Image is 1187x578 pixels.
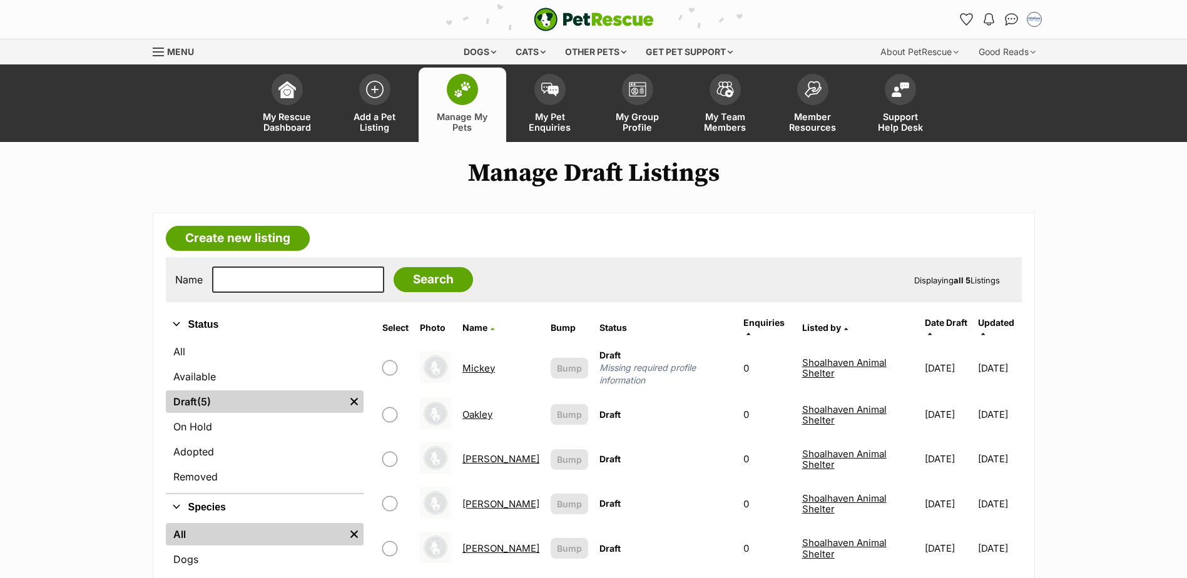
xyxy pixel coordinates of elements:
img: member-resources-icon-8e73f808a243e03378d46382f2149f9095a855e16c252ad45f914b54edf8863c.svg [804,81,822,98]
label: Name [175,274,203,285]
a: All [166,523,345,545]
div: Get pet support [637,39,741,64]
span: Support Help Desk [872,111,929,133]
input: Search [394,267,473,292]
td: 0 [738,527,796,570]
img: help-desk-icon-fdf02630f3aa405de69fd3d07c3f3aa587a6932b1a1747fa1d2bba05be0121f9.svg [892,82,909,97]
button: Bump [551,404,588,425]
a: Add a Pet Listing [331,68,419,142]
a: Menu [153,39,203,62]
a: Updated [978,317,1014,338]
div: Cats [507,39,554,64]
span: Missing required profile information [599,362,732,387]
a: My Group Profile [594,68,681,142]
strong: all 5 [954,275,970,285]
td: [DATE] [978,393,1021,436]
a: On Hold [166,415,364,438]
img: Owen [420,532,451,563]
button: Status [166,317,364,333]
span: Draft [599,409,621,420]
span: Bump [557,453,582,466]
a: Support Help Desk [857,68,944,142]
a: Remove filter [345,390,364,413]
span: Draft [599,543,621,554]
a: My Pet Enquiries [506,68,594,142]
a: [PERSON_NAME] [462,498,539,510]
span: translation missing: en.admin.listings.index.attributes.enquiries [743,317,785,328]
img: notifications-46538b983faf8c2785f20acdc204bb7945ddae34d4c08c2a6579f10ce5e182be.svg [984,13,994,26]
a: Create new listing [166,226,310,251]
button: Bump [551,538,588,559]
img: Oswald [420,487,451,519]
img: add-pet-listing-icon-0afa8454b4691262ce3f59096e99ab1cd57d4a30225e0717b998d2c9b9846f56.svg [366,81,384,98]
img: Oakley [420,398,451,429]
a: Shoalhaven Animal Shelter [802,403,887,426]
span: Bump [557,497,582,510]
span: Name [462,322,487,333]
a: Shoalhaven Animal Shelter [802,448,887,470]
img: team-members-icon-5396bd8760b3fe7c0b43da4ab00e1e3bb1a5d9ba89233759b79545d2d3fc5d0d.svg [716,81,734,98]
span: Draft [599,350,621,360]
a: Removed [166,465,364,488]
td: [DATE] [978,344,1021,392]
span: Displaying Listings [914,275,1000,285]
button: My account [1024,9,1044,29]
td: 0 [738,393,796,436]
span: Bump [557,408,582,421]
th: Photo [415,313,456,343]
span: Member Resources [785,111,841,133]
img: chat-41dd97257d64d25036548639549fe6c8038ab92f7586957e7f3b1b290dea8141.svg [1005,13,1018,26]
button: Bump [551,358,588,378]
span: My Group Profile [609,111,666,133]
a: Shoalhaven Animal Shelter [802,537,887,559]
span: Listed by [802,322,841,333]
img: manage-my-pets-icon-02211641906a0b7f246fdf0571729dbe1e7629f14944591b6c1af311fb30b64b.svg [454,81,471,98]
span: Draft [599,454,621,464]
img: Jodie Parnell profile pic [1028,13,1041,26]
td: 0 [738,344,796,392]
td: [DATE] [920,482,977,525]
td: [DATE] [978,527,1021,570]
td: 0 [738,437,796,480]
a: Draft [166,390,345,413]
a: Favourites [957,9,977,29]
img: pet-enquiries-icon-7e3ad2cf08bfb03b45e93fb7055b45f3efa6380592205ae92323e6603595dc1f.svg [541,83,559,96]
div: Other pets [556,39,635,64]
th: Status [594,313,737,343]
a: Name [462,322,494,333]
button: Species [166,499,364,515]
span: Draft [599,498,621,509]
span: Menu [167,46,194,57]
img: logo-e224e6f780fb5917bec1dbf3a21bbac754714ae5b6737aabdf751b685950b380.svg [534,8,654,31]
a: My Team Members [681,68,769,142]
a: My Rescue Dashboard [243,68,331,142]
a: Shoalhaven Animal Shelter [802,492,887,515]
div: About PetRescue [872,39,967,64]
td: [DATE] [920,344,977,392]
a: Available [166,365,364,388]
span: My Team Members [697,111,753,133]
a: PetRescue [534,8,654,31]
div: Good Reads [970,39,1044,64]
span: My Pet Enquiries [522,111,578,133]
span: Updated [978,317,1014,328]
a: Enquiries [743,317,785,338]
button: Bump [551,449,588,470]
a: Manage My Pets [419,68,506,142]
span: translation missing: en.admin.listings.index.attributes.date_draft [925,317,967,328]
span: (5) [197,394,211,409]
img: Mickey [420,352,451,383]
span: Bump [557,542,582,555]
a: Oakley [462,408,492,420]
ul: Account quick links [957,9,1044,29]
img: dashboard-icon-eb2f2d2d3e046f16d808141f083e7271f6b2e854fb5c12c21221c1fb7104beca.svg [278,81,296,98]
td: [DATE] [978,437,1021,480]
img: group-profile-icon-3fa3cf56718a62981997c0bc7e787c4b2cf8bcc04b72c1350f741eb67cf2f40e.svg [629,82,646,97]
a: Remove filter [345,523,364,545]
td: [DATE] [920,393,977,436]
div: Status [166,338,364,493]
span: Add a Pet Listing [347,111,403,133]
a: Mickey [462,362,495,374]
a: Adopted [166,440,364,463]
a: Member Resources [769,68,857,142]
